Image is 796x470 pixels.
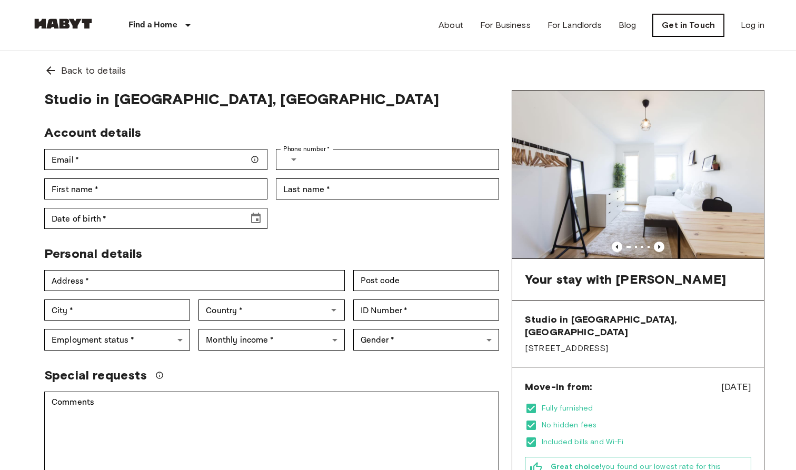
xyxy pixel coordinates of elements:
span: Back to details [61,64,126,77]
span: [DATE] [721,380,751,394]
span: No hidden fees [542,420,751,431]
button: Select country [283,149,304,170]
span: Move-in from: [525,381,592,393]
span: Special requests [44,367,147,383]
button: Open [326,303,341,317]
a: About [439,19,463,32]
button: Choose date [245,208,266,229]
label: Phone number [283,144,330,154]
svg: Make sure your email is correct — we'll send your booking details there. [251,155,259,164]
button: Previous image [654,242,664,252]
a: Log in [741,19,764,32]
div: Last name [276,178,499,199]
button: Previous image [612,242,622,252]
span: Account details [44,125,141,140]
span: Your stay with [PERSON_NAME] [525,272,726,287]
a: For Landlords [548,19,602,32]
div: First name [44,178,267,199]
div: ID Number [353,299,499,321]
span: Studio in [GEOGRAPHIC_DATA], [GEOGRAPHIC_DATA] [44,90,499,108]
svg: We'll do our best to accommodate your request, but please note we can't guarantee it will be poss... [155,371,164,379]
div: Email [44,149,267,170]
div: City [44,299,190,321]
a: For Business [480,19,531,32]
span: [STREET_ADDRESS] [525,343,751,354]
div: Post code [353,270,499,291]
img: Marketing picture of unit DE-01-002-018-01H [512,91,764,258]
div: Address [44,270,345,291]
a: Back to details [32,51,764,90]
a: Get in Touch [653,14,724,36]
span: Included bills and Wi-Fi [542,437,751,447]
img: Habyt [32,18,95,29]
p: Find a Home [128,19,177,32]
span: Fully furnished [542,403,751,414]
a: Blog [619,19,636,32]
span: Studio in [GEOGRAPHIC_DATA], [GEOGRAPHIC_DATA] [525,313,751,338]
span: Personal details [44,246,142,261]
